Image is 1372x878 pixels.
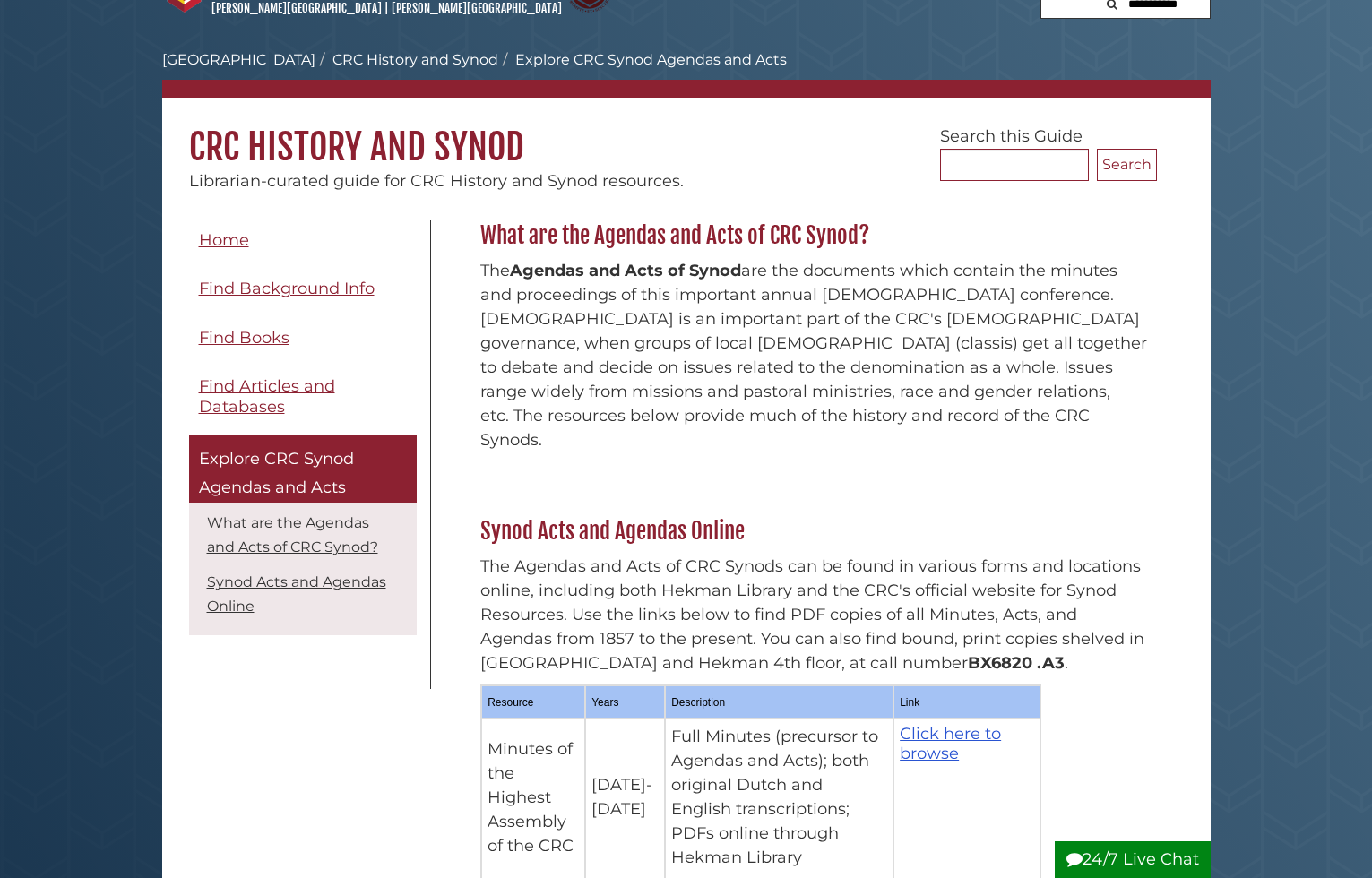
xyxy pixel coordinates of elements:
[480,555,1148,676] p: The Agendas and Acts of CRC Synods can be found in various forms and locations online, including ...
[900,696,919,709] span: Link
[189,366,417,426] a: Find Articles and Databases
[591,696,618,709] span: Years
[488,737,578,858] p: Minutes of the Highest Assembly of the CRC
[332,51,498,68] a: CRC History and Synod
[189,171,684,191] span: Librarian-curated guide for CRC History and Synod resources.
[480,259,1148,452] p: The are the documents which contain the minutes and proceedings of this important annual [DEMOGRA...
[671,725,886,870] p: Full Minutes (precursor to Agendas and Acts); both original Dutch and English transcriptions; PDF...
[189,220,417,645] div: Guide Pages
[199,376,335,417] span: Find Articles and Databases
[207,573,386,615] a: Synod Acts and Agendas Online
[471,517,1157,546] h2: Synod Acts and Agendas Online
[1097,149,1157,181] button: Search
[199,328,289,348] span: Find Books
[207,514,378,555] a: What are the Agendas and Acts of CRC Synod?
[162,51,315,68] a: [GEOGRAPHIC_DATA]
[162,98,1211,169] h1: CRC History and Synod
[510,261,741,280] strong: Agendas and Acts of Synod
[189,318,417,358] a: Find Books
[392,1,562,15] a: [PERSON_NAME][GEOGRAPHIC_DATA]
[189,269,417,309] a: Find Background Info
[211,1,382,15] a: [PERSON_NAME][GEOGRAPHIC_DATA]
[591,773,658,822] p: [DATE]-[DATE]
[488,696,533,709] span: Resource
[671,696,725,709] span: Description
[471,221,1157,250] h2: What are the Agendas and Acts of CRC Synod?
[189,435,417,503] a: Explore CRC Synod Agendas and Acts
[498,49,787,71] li: Explore CRC Synod Agendas and Acts
[968,653,1065,673] span: BX6820 .A3
[199,230,249,250] span: Home
[199,449,354,497] span: Explore CRC Synod Agendas and Acts
[199,279,375,298] span: Find Background Info
[384,1,389,15] span: |
[162,49,1211,98] nav: breadcrumb
[1055,841,1211,878] button: 24/7 Live Chat
[900,724,1001,763] a: Click here to browse
[189,220,417,261] a: Home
